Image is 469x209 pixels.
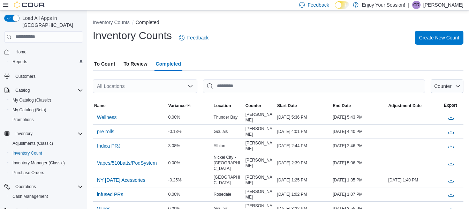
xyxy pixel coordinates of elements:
a: My Catalog (Beta) [10,106,49,114]
div: -0.13% [167,127,212,136]
button: Inventory Manager (Classic) [7,158,86,168]
span: Adjustment Date [388,103,422,109]
span: My Catalog (Classic) [10,96,83,104]
p: Enjoy Your Session! [362,1,406,9]
span: [PERSON_NAME] [245,174,274,186]
div: [DATE] 1:07 PM [331,190,387,199]
span: infused PRs [97,191,123,198]
span: Promotions [10,115,83,124]
button: Open list of options [188,83,193,89]
button: Wellness [94,112,120,122]
span: NY [DATE] Acessories [97,177,145,184]
button: My Catalog (Classic) [7,95,86,105]
span: Reports [13,59,27,65]
div: [DATE] 1:25 PM [276,176,331,184]
button: My Catalog (Beta) [7,105,86,115]
a: Adjustments (Classic) [10,139,56,148]
span: [PERSON_NAME] [245,140,274,151]
div: 0.00% [167,159,212,167]
input: This is a search bar. After typing your query, hit enter to filter the results lower in the page. [203,79,425,93]
span: Cash Management [10,192,83,201]
img: Cova [14,1,45,8]
span: Home [13,47,83,56]
span: My Catalog (Classic) [13,97,51,103]
span: Promotions [13,117,34,122]
span: pre rolls [97,128,114,135]
a: Cash Management [10,192,51,201]
span: Indica PRJ [97,142,121,149]
span: CD [413,1,419,9]
button: Catalog [13,86,32,95]
div: Rosedale [212,190,244,199]
div: 0.00% [167,113,212,121]
div: Colton Dupuis [412,1,421,9]
div: [DATE] 1:35 PM [331,176,387,184]
span: Location [214,103,231,109]
span: Reports [10,58,83,66]
span: Catalog [13,86,83,95]
button: Start Date [276,102,331,110]
button: pre rolls [94,126,117,137]
span: Operations [15,184,36,189]
span: Customers [13,72,83,80]
span: My Catalog (Beta) [13,107,46,113]
span: Inventory Count [13,150,42,156]
a: Feedback [176,31,211,45]
span: Counter [434,83,452,89]
a: Inventory Manager (Classic) [10,159,68,167]
button: Counter [244,102,276,110]
p: [PERSON_NAME] [423,1,463,9]
a: My Catalog (Classic) [10,96,54,104]
span: Completed [156,57,181,71]
button: Counter [431,79,463,93]
div: [DATE] 4:40 PM [331,127,387,136]
span: Inventory [15,131,32,136]
div: Goulais [212,127,244,136]
button: Inventory [1,129,86,139]
span: Feedback [308,1,329,8]
span: Create New Count [419,34,459,41]
button: NY [DATE] Acessories [94,175,148,185]
button: Variance % [167,102,212,110]
span: Inventory Manager (Classic) [13,160,65,166]
button: Home [1,47,86,57]
span: [PERSON_NAME] [245,126,274,137]
div: [DATE] 4:01 PM [276,127,331,136]
button: Operations [1,182,86,192]
span: Vapes/510batts/PodSystem [97,159,157,166]
button: Indica PRJ [94,141,123,151]
span: Purchase Orders [13,170,44,176]
span: Export [444,103,457,108]
span: Cash Management [13,194,48,199]
span: Variance % [168,103,190,109]
span: Adjustments (Classic) [10,139,83,148]
button: infused PRs [94,189,126,200]
nav: An example of EuiBreadcrumbs [93,19,463,27]
span: Counter [245,103,262,109]
span: Inventory Manager (Classic) [10,159,83,167]
div: [DATE] 1:02 PM [276,190,331,199]
span: Load All Apps in [GEOGRAPHIC_DATA] [20,15,83,29]
button: Adjustments (Classic) [7,139,86,148]
button: Inventory [13,129,35,138]
div: -0.25% [167,176,212,184]
a: Home [13,48,29,56]
div: [DATE] 5:06 PM [331,159,387,167]
button: Name [93,102,167,110]
div: 0.00% [167,190,212,199]
span: Name [94,103,106,109]
p: | [408,1,409,9]
button: Catalog [1,85,86,95]
span: [PERSON_NAME] [245,157,274,169]
button: Operations [13,182,39,191]
button: Adjustment Date [387,102,442,110]
button: Completed [136,20,159,25]
div: Albion [212,142,244,150]
button: Reports [7,57,86,67]
a: Purchase Orders [10,169,47,177]
div: [DATE] 1:40 PM [387,176,442,184]
div: Thunder Bay [212,113,244,121]
span: My Catalog (Beta) [10,106,83,114]
span: Inventory Count [10,149,83,157]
